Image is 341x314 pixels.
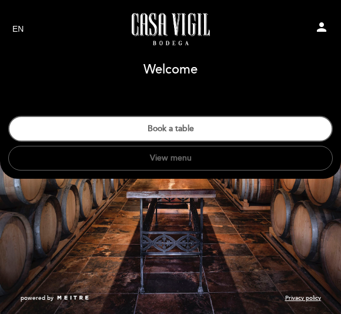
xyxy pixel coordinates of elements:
[8,116,333,142] button: Book a table
[115,13,226,45] a: Casa Vigil - Restaurante
[21,294,54,302] span: powered by
[8,146,333,171] button: View menu
[143,63,198,77] h1: Welcome
[315,20,329,38] button: person
[285,294,321,302] a: Privacy policy
[315,20,329,34] i: person
[56,295,90,301] img: MEITRE
[21,294,90,302] a: powered by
